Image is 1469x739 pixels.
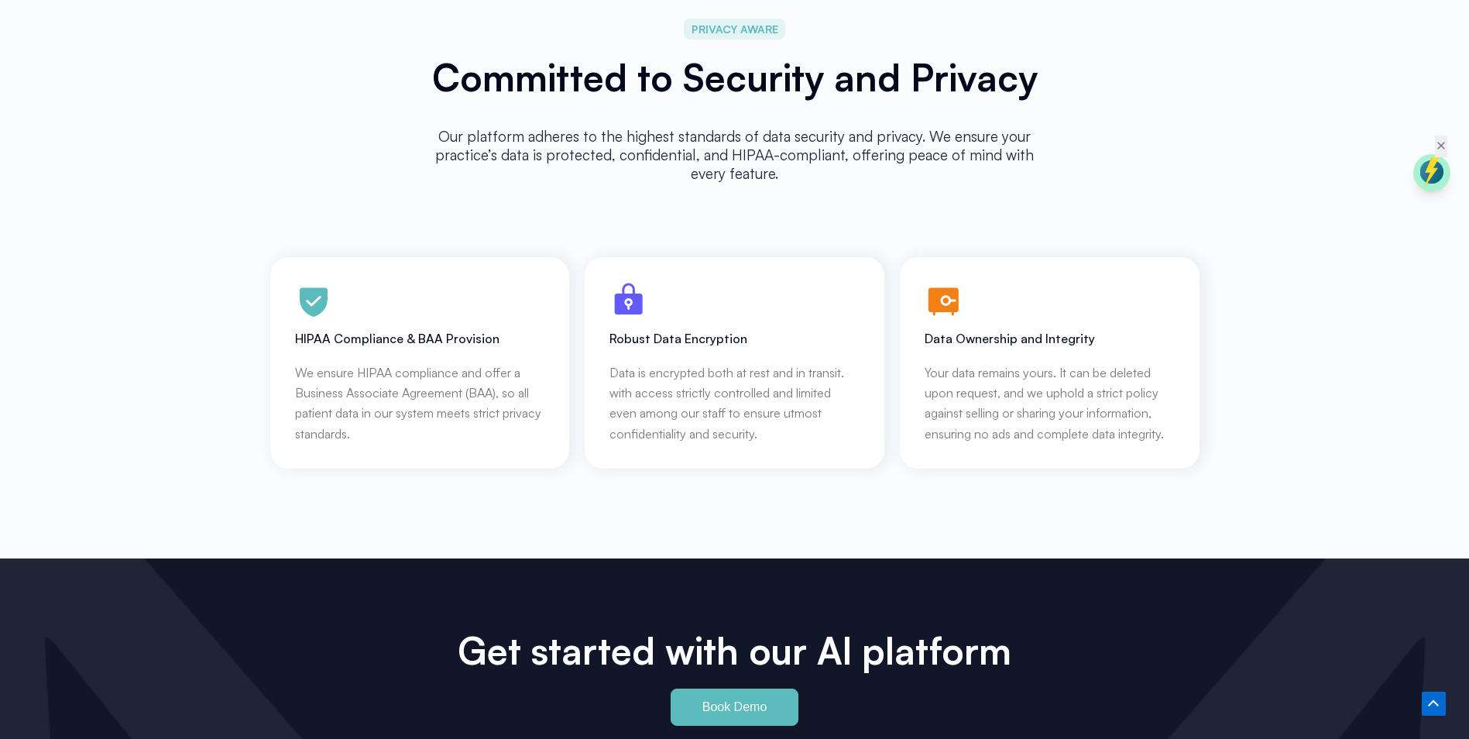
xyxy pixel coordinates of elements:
[417,127,1052,183] p: Our platform adheres to the highest standards of data security and privacy. We ensure your practi...
[609,331,860,347] h3: Robust Data Encryption
[417,55,1052,100] h2: Committed to Security and Privacy
[702,701,767,713] span: Book Demo
[609,363,860,445] p: Data is encrypted both at rest and in transit. with access strictly controlled and limited even a...
[671,689,799,726] a: Book Demo
[295,363,545,445] p: We ensure HIPAA compliance and offer a Business Associate Agreement (BAA), so all patient data in...
[925,363,1175,445] p: Your data remains yours. It can be deleted upon request, and we uphold a strict policy against se...
[295,331,545,347] h3: HIPAA Compliance & BAA Provision
[925,331,1175,347] h3: Data Ownership and Integrity
[417,628,1052,673] h2: Get started with our Al platform
[692,20,778,38] span: PRIVACY AWARE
